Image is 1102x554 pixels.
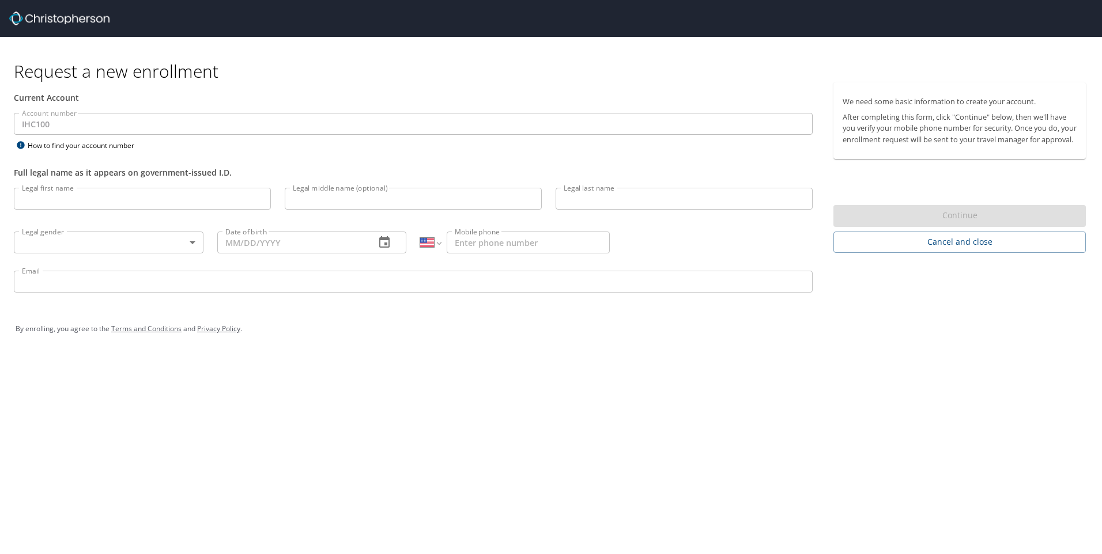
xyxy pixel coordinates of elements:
button: Cancel and close [833,232,1086,253]
div: By enrolling, you agree to the and . [16,314,1086,343]
div: ​ [14,232,203,253]
p: We need some basic information to create your account. [843,96,1077,107]
div: Current Account [14,92,813,104]
h1: Request a new enrollment [14,60,1095,82]
input: Enter phone number [447,232,610,253]
a: Terms and Conditions [111,324,182,333]
img: cbt logo [9,12,110,25]
div: Full legal name as it appears on government-issued I.D. [14,166,813,179]
p: After completing this form, click "Continue" below, then we'll have you verify your mobile phone ... [843,112,1077,145]
a: Privacy Policy [197,324,240,333]
div: How to find your account number [14,138,158,153]
input: MM/DD/YYYY [217,232,367,253]
span: Cancel and close [843,235,1077,249]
